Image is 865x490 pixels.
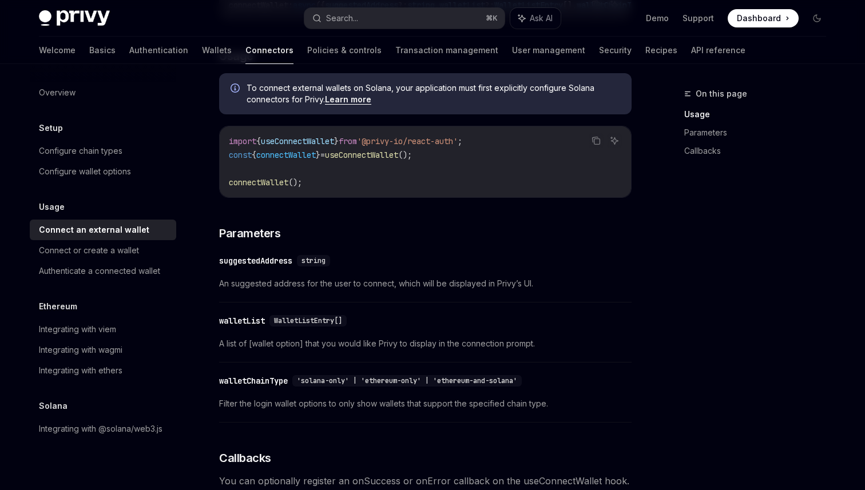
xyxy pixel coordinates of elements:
div: Connect an external wallet [39,223,149,237]
span: { [256,136,261,146]
h5: Setup [39,121,63,135]
span: Parameters [219,225,280,241]
span: Filter the login wallet options to only show wallets that support the specified chain type. [219,397,632,411]
svg: Info [231,83,242,95]
a: Authenticate a connected wallet [30,261,176,281]
span: To connect external wallets on Solana, your application must first explicitly configure Solana co... [247,82,620,105]
div: Authenticate a connected wallet [39,264,160,278]
div: Integrating with ethers [39,364,122,377]
h5: Usage [39,200,65,214]
img: dark logo [39,10,110,26]
span: (); [288,177,302,188]
span: ⌘ K [486,14,498,23]
span: from [339,136,357,146]
span: On this page [696,87,747,101]
a: Welcome [39,37,76,64]
a: Authentication [129,37,188,64]
button: Copy the contents from the code block [589,133,604,148]
div: Integrating with wagmi [39,343,122,357]
a: Wallets [202,37,232,64]
a: Demo [646,13,669,24]
div: Overview [39,86,76,99]
span: (); [398,150,412,160]
span: const [229,150,252,160]
div: Configure wallet options [39,165,131,178]
div: Configure chain types [39,144,122,158]
a: Policies & controls [307,37,382,64]
a: Integrating with viem [30,319,176,340]
span: Ask AI [530,13,553,24]
a: Transaction management [395,37,498,64]
h5: Solana [39,399,68,413]
a: Dashboard [728,9,799,27]
a: Learn more [325,94,371,105]
span: '@privy-io/react-auth' [357,136,458,146]
span: 'solana-only' | 'ethereum-only' | 'ethereum-and-solana' [297,376,517,385]
a: Connect an external wallet [30,220,176,240]
button: Search...⌘K [304,8,505,29]
span: useConnectWallet [261,136,334,146]
a: Parameters [684,124,835,142]
a: Configure wallet options [30,161,176,182]
span: = [320,150,325,160]
span: A list of [wallet option] that you would like Privy to display in the connection prompt. [219,337,632,350]
a: Callbacks [684,142,835,160]
div: walletList [219,315,265,326]
button: Toggle dark mode [808,9,826,27]
span: Callbacks [219,450,271,466]
a: Connectors [245,37,293,64]
a: Basics [89,37,116,64]
a: User management [512,37,585,64]
h5: Ethereum [39,300,77,313]
span: } [316,150,320,160]
span: An suggested address for the user to connect, which will be displayed in Privy’s UI. [219,277,632,290]
span: connectWallet [256,150,316,160]
span: { [252,150,256,160]
div: Integrating with viem [39,322,116,336]
span: import [229,136,256,146]
div: Integrating with @solana/web3.js [39,422,162,436]
span: ; [458,136,462,146]
a: Configure chain types [30,141,176,161]
span: useConnectWallet [325,150,398,160]
button: Ask AI [607,133,622,148]
div: suggestedAddress [219,255,292,266]
a: Overview [30,82,176,103]
a: Integrating with wagmi [30,340,176,360]
span: Dashboard [737,13,781,24]
a: Usage [684,105,835,124]
a: API reference [691,37,745,64]
span: } [334,136,339,146]
div: Connect or create a wallet [39,244,139,257]
button: Ask AI [510,8,561,29]
a: Integrating with @solana/web3.js [30,419,176,439]
a: Connect or create a wallet [30,240,176,261]
div: Search... [326,11,358,25]
a: Recipes [645,37,677,64]
span: connectWallet [229,177,288,188]
span: You can optionally register an onSuccess or onError callback on the useConnectWallet hook. [219,473,632,489]
div: walletChainType [219,375,288,387]
span: WalletListEntry[] [274,316,342,325]
a: Support [683,13,714,24]
span: string [301,256,326,265]
a: Integrating with ethers [30,360,176,381]
a: Security [599,37,632,64]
